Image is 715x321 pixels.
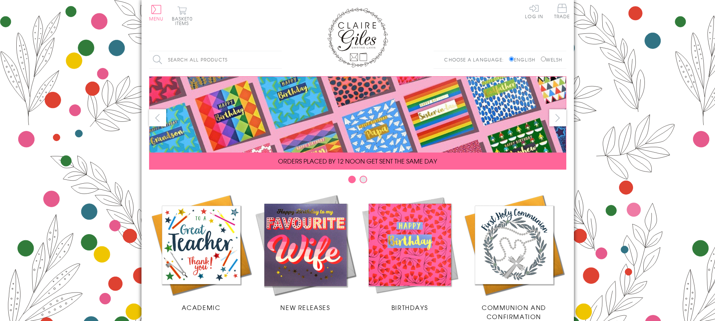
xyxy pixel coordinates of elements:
[358,193,462,312] a: Birthdays
[360,176,367,183] button: Carousel Page 2
[391,303,428,312] span: Birthdays
[149,51,282,68] input: Search all products
[253,193,358,312] a: New Releases
[182,303,221,312] span: Academic
[172,6,193,25] button: Basket0 items
[509,57,514,61] input: English
[149,5,164,21] button: Menu
[274,51,282,68] input: Search
[482,303,546,321] span: Communion and Confirmation
[509,56,539,63] label: English
[278,156,437,165] span: ORDERS PLACED BY 12 NOON GET SENT THE SAME DAY
[149,193,253,312] a: Academic
[327,8,388,68] img: Claire Giles Greetings Cards
[149,175,566,187] div: Carousel Pagination
[149,109,166,126] button: prev
[149,15,164,22] span: Menu
[280,303,330,312] span: New Releases
[554,4,570,19] span: Trade
[462,193,566,321] a: Communion and Confirmation
[348,176,356,183] button: Carousel Page 1 (Current Slide)
[549,109,566,126] button: next
[175,15,193,27] span: 0 items
[525,4,543,19] a: Log In
[554,4,570,20] a: Trade
[541,57,546,61] input: Welsh
[541,56,563,63] label: Welsh
[444,56,508,63] p: Choose a language:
